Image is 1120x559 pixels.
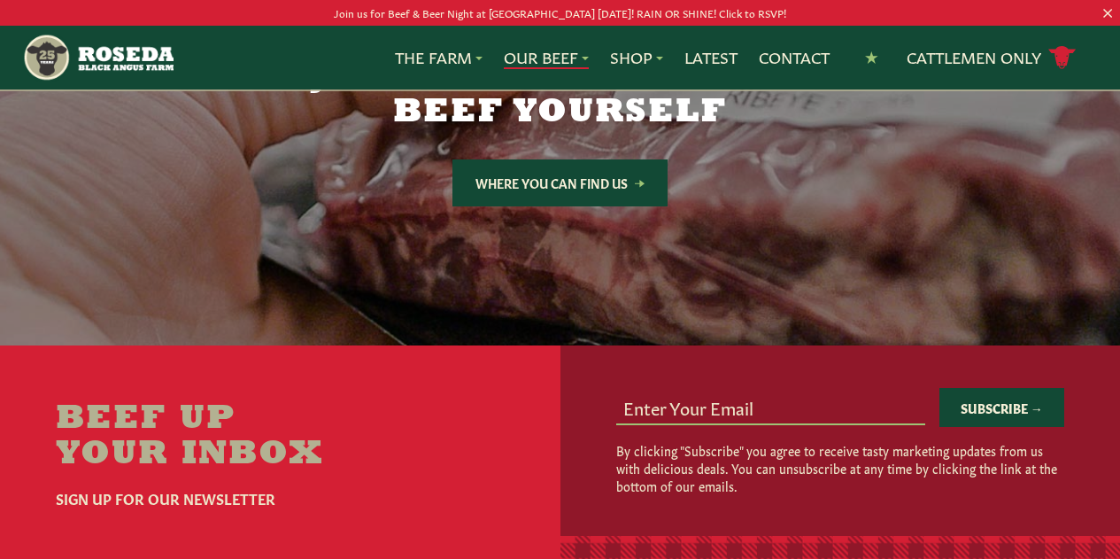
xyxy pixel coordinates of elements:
[56,487,504,509] h6: Sign Up For Our Newsletter
[56,4,1064,22] p: Join us for Beef & Beer Night at [GEOGRAPHIC_DATA] [DATE]! RAIN OR SHINE! Click to RSVP!
[684,46,738,69] a: Latest
[504,46,589,69] a: Our Beef
[616,441,1064,494] p: By clicking "Subscribe" you agree to receive tasty marketing updates from us with delicious deals...
[220,60,900,131] h2: Enjoy Roseda Black Angus Beef Yourself
[452,159,668,206] a: Where You Can Find Us
[22,33,174,82] img: https://roseda.com/wp-content/uploads/2021/05/roseda-25-header.png
[56,402,504,473] h2: Beef Up Your Inbox
[759,46,830,69] a: Contact
[395,46,483,69] a: The Farm
[616,390,925,423] input: Enter Your Email
[610,46,663,69] a: Shop
[22,26,1097,89] nav: Main Navigation
[907,43,1077,74] a: Cattlemen Only
[939,388,1064,427] button: Subscribe →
